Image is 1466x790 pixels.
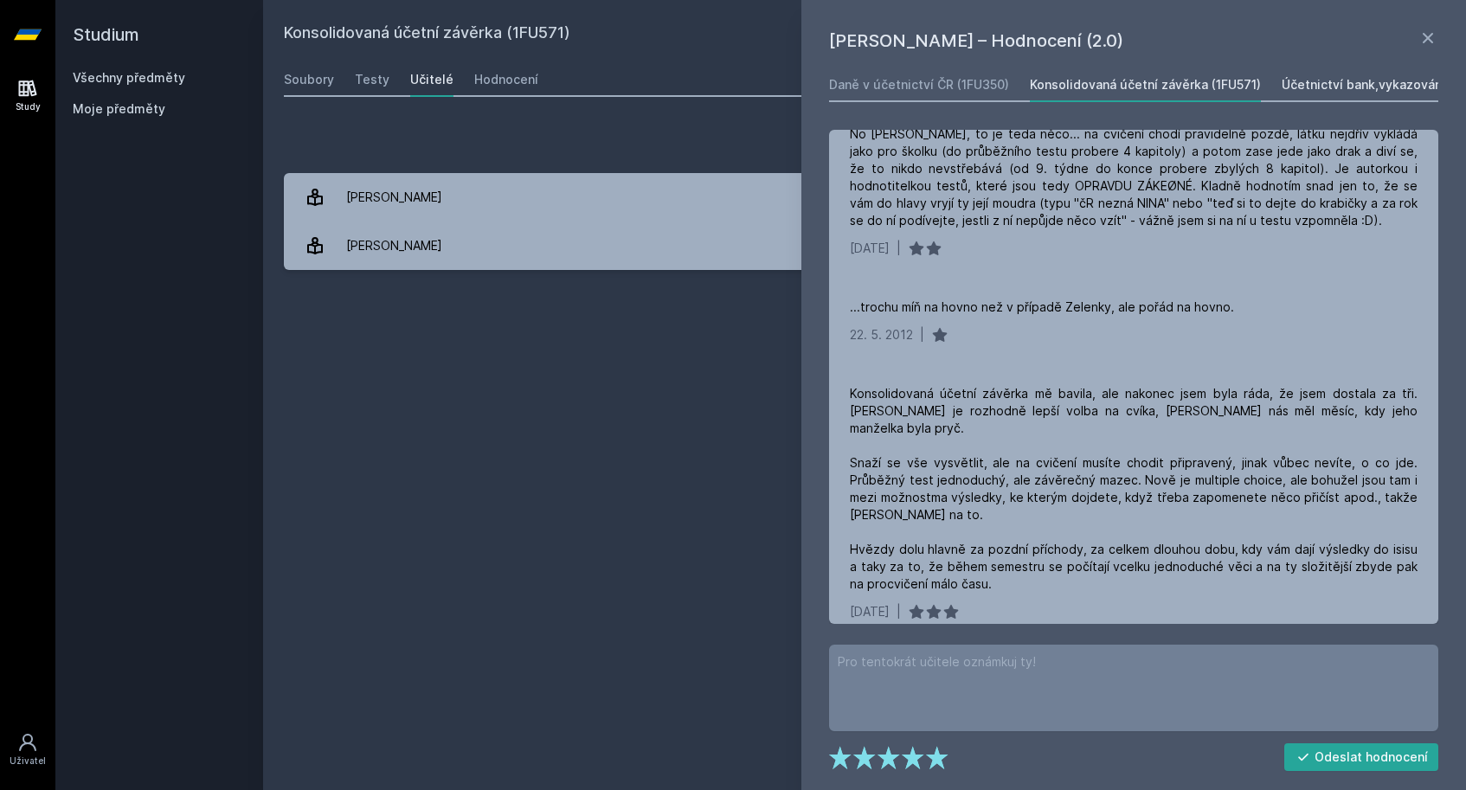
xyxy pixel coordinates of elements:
div: Soubory [284,71,334,88]
a: Hodnocení [474,62,538,97]
a: Všechny předměty [73,70,185,85]
a: Testy [355,62,389,97]
a: [PERSON_NAME] 4 hodnocení 2.3 [284,173,1445,222]
div: Hodnocení [474,71,538,88]
a: Soubory [284,62,334,97]
a: [PERSON_NAME] 3 hodnocení 2.0 [284,222,1445,270]
h2: Konsolidovaná účetní závěrka (1FU571) [284,21,1251,48]
div: Testy [355,71,389,88]
div: [PERSON_NAME] [346,228,442,263]
span: Moje předměty [73,100,165,118]
div: No [PERSON_NAME], to je teda něco... na cvičení chodí pravidelně pozdě, látku nejdřív vykládá jak... [850,125,1418,229]
div: Uživatel [10,755,46,768]
a: Study [3,69,52,122]
div: | [897,240,901,257]
a: Uživatel [3,723,52,776]
div: Učitelé [410,71,453,88]
a: Učitelé [410,62,453,97]
div: [PERSON_NAME] [346,180,442,215]
div: Study [16,100,41,113]
div: [DATE] [850,240,890,257]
